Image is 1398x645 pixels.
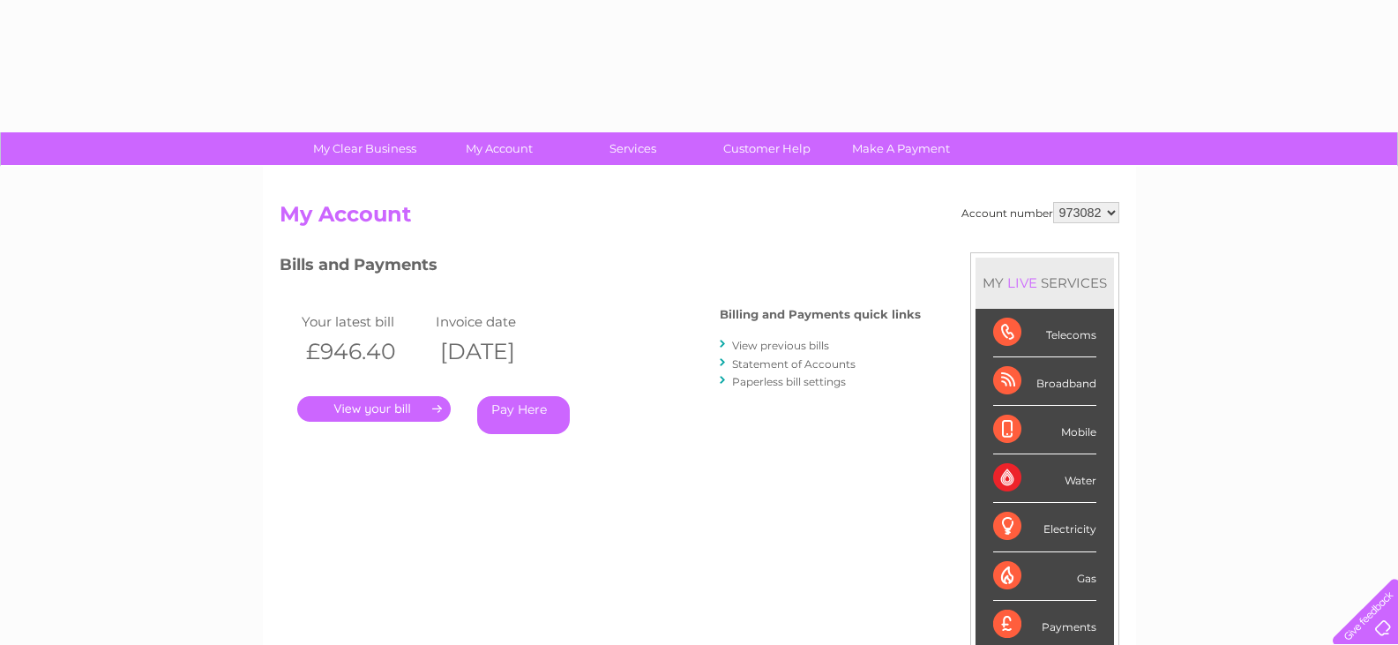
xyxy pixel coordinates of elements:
div: Broadband [993,357,1096,406]
h3: Bills and Payments [280,252,921,283]
a: View previous bills [732,339,829,352]
a: Services [560,132,706,165]
th: £946.40 [297,334,432,370]
td: Invoice date [431,310,566,334]
div: Electricity [993,503,1096,551]
a: . [297,396,451,422]
div: Account number [961,202,1119,223]
h2: My Account [280,202,1119,236]
div: MY SERVICES [976,258,1114,308]
div: Gas [993,552,1096,601]
div: LIVE [1004,274,1041,291]
a: Customer Help [694,132,840,165]
a: My Account [426,132,572,165]
a: Make A Payment [828,132,974,165]
th: [DATE] [431,334,566,370]
h4: Billing and Payments quick links [720,308,921,321]
div: Telecoms [993,309,1096,357]
div: Mobile [993,406,1096,454]
a: Statement of Accounts [732,357,856,371]
div: Water [993,454,1096,503]
a: Paperless bill settings [732,375,846,388]
td: Your latest bill [297,310,432,334]
a: My Clear Business [292,132,437,165]
a: Pay Here [477,396,570,434]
